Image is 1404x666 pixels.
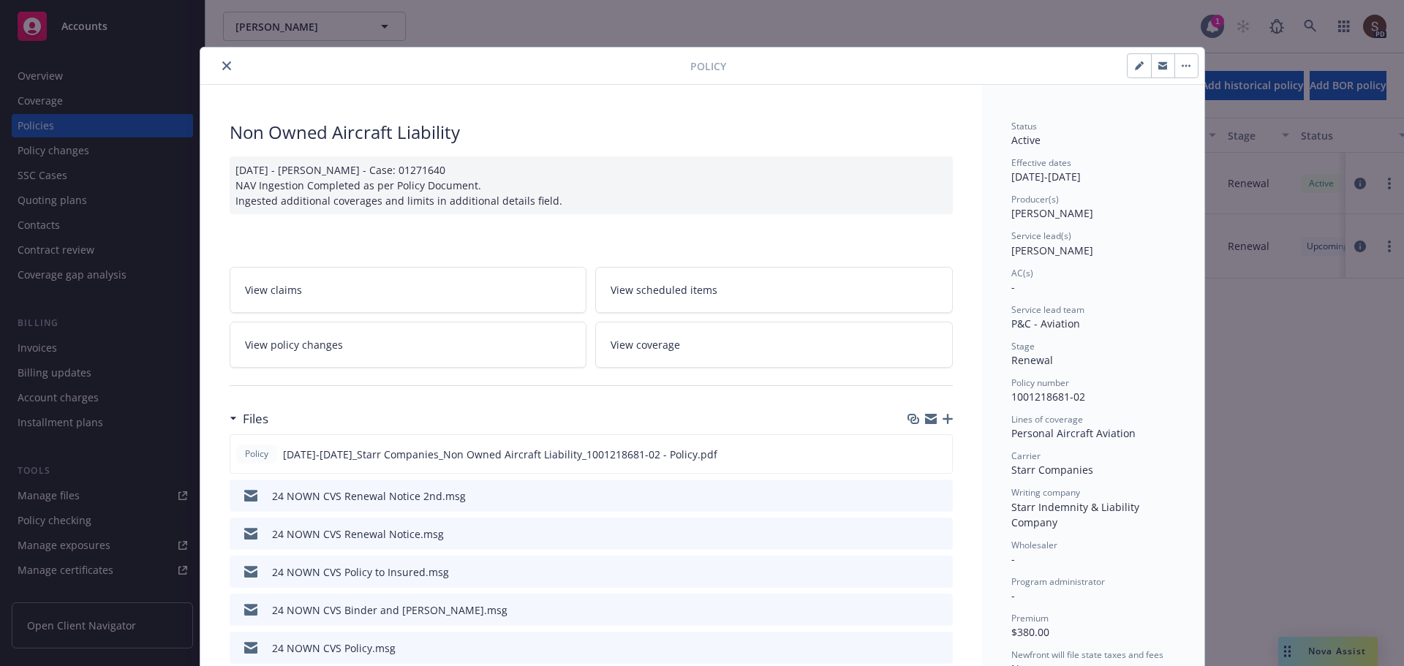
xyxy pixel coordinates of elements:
span: Carrier [1011,450,1041,462]
button: download file [910,640,922,656]
button: download file [910,447,921,462]
span: Program administrator [1011,575,1105,588]
span: Lines of coverage [1011,413,1083,425]
a: View claims [230,267,587,313]
span: Starr Companies [1011,463,1093,477]
div: Non Owned Aircraft Liability [230,120,953,145]
span: Premium [1011,612,1049,624]
span: View coverage [611,337,680,352]
span: Effective dates [1011,156,1071,169]
div: Files [230,409,268,428]
button: preview file [933,447,946,462]
div: Personal Aircraft Aviation [1011,425,1175,441]
div: 24 NOWN CVS Binder and [PERSON_NAME].msg [272,602,507,618]
div: [DATE] - [PERSON_NAME] - Case: 01271640 NAV Ingestion Completed as per Policy Document. Ingested ... [230,156,953,214]
span: Policy [242,447,271,461]
button: download file [910,488,922,504]
span: Active [1011,133,1041,147]
a: View scheduled items [595,267,953,313]
span: Newfront will file state taxes and fees [1011,648,1163,661]
button: close [218,57,235,75]
div: 24 NOWN CVS Renewal Notice.msg [272,526,444,542]
span: 1001218681-02 [1011,390,1085,404]
button: preview file [934,602,947,618]
span: [PERSON_NAME] [1011,243,1093,257]
span: Policy number [1011,376,1069,389]
span: Policy [690,58,726,74]
button: preview file [934,564,947,580]
span: [DATE]-[DATE]_Starr Companies_Non Owned Aircraft Liability_1001218681-02 - Policy.pdf [283,447,717,462]
span: Producer(s) [1011,193,1059,205]
button: download file [910,602,922,618]
div: 24 NOWN CVS Policy to Insured.msg [272,564,449,580]
span: AC(s) [1011,267,1033,279]
button: download file [910,564,922,580]
span: Service lead team [1011,303,1084,316]
span: $380.00 [1011,625,1049,639]
span: P&C - Aviation [1011,317,1080,330]
span: - [1011,589,1015,602]
button: download file [910,526,922,542]
span: [PERSON_NAME] [1011,206,1093,220]
span: Service lead(s) [1011,230,1071,242]
div: 24 NOWN CVS Renewal Notice 2nd.msg [272,488,466,504]
button: preview file [934,488,947,504]
span: - [1011,552,1015,566]
span: Status [1011,120,1037,132]
span: Stage [1011,340,1035,352]
div: [DATE] - [DATE] [1011,156,1175,184]
span: View scheduled items [611,282,717,298]
a: View coverage [595,322,953,368]
span: Starr Indemnity & Liability Company [1011,500,1142,529]
span: Writing company [1011,486,1080,499]
span: Renewal [1011,353,1053,367]
button: preview file [934,526,947,542]
span: View policy changes [245,337,343,352]
h3: Files [243,409,268,428]
span: - [1011,280,1015,294]
button: preview file [934,640,947,656]
a: View policy changes [230,322,587,368]
div: 24 NOWN CVS Policy.msg [272,640,396,656]
span: Wholesaler [1011,539,1057,551]
span: View claims [245,282,302,298]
